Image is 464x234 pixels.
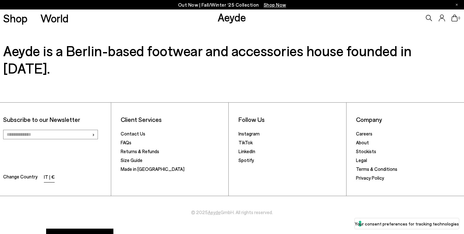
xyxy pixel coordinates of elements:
a: Privacy Policy [356,175,384,181]
button: Your consent preferences for tracking technologies [355,218,459,229]
a: Instagram [238,131,260,136]
p: Out Now | Fall/Winter ‘25 Collection [178,1,286,9]
a: Careers [356,131,372,136]
a: About [356,140,369,145]
a: Spotify [238,157,254,163]
a: Size Guide [121,157,142,163]
span: Change Country [3,173,38,182]
a: LinkedIn [238,148,255,154]
a: Terms & Conditions [356,166,397,172]
a: TikTok [238,140,253,145]
span: Navigate to /collections/new-in [264,2,286,8]
a: 0 [451,15,458,21]
a: FAQs [121,140,131,145]
p: Subscribe to our Newsletter [3,116,108,123]
li: Company [356,116,461,123]
a: Aeyde [218,10,246,24]
span: 0 [458,16,461,20]
a: Legal [356,157,367,163]
li: Client Services [121,116,225,123]
a: World [40,13,69,24]
a: Made in [GEOGRAPHIC_DATA] [121,166,184,172]
h3: Aeyde is a Berlin-based footwear and accessories house founded in [DATE]. [3,42,461,77]
label: Your consent preferences for tracking technologies [355,220,459,227]
a: Shop [3,13,27,24]
a: Aeyde [208,209,220,215]
a: Stockists [356,148,376,154]
a: Contact Us [121,131,145,136]
li: Follow Us [238,116,343,123]
li: IT | € [44,173,55,182]
span: › [92,130,95,139]
a: Returns & Refunds [121,148,159,154]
